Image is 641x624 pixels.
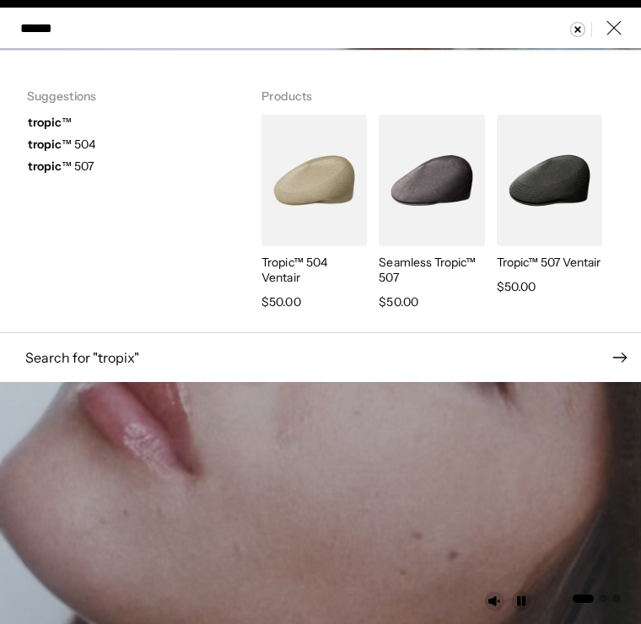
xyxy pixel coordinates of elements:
[597,11,631,45] button: Close
[497,115,602,247] img: Tropic™ 507 Ventair
[379,255,484,285] p: Seamless Tropic™ 507
[261,67,614,115] h3: Products
[497,255,602,270] p: Tropic™ 507 Ventair
[27,67,207,115] h3: Suggestions
[28,115,62,130] strong: tropic
[261,255,367,285] p: Tropic™ 504 Ventair
[28,159,62,174] strong: tropic
[261,115,367,247] img: Tropic™ 504 Ventair
[379,115,484,247] img: Seamless Tropic™ 507
[25,351,612,364] span: Search for " tropix "
[570,22,592,37] button: Clear search term
[28,137,62,152] strong: tropic
[379,292,417,312] span: $50.00
[28,159,94,174] span: ™ 507
[497,277,536,297] span: $50.00
[28,137,95,152] span: ™ 504
[261,292,300,312] span: $50.00
[28,115,72,130] span: ™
